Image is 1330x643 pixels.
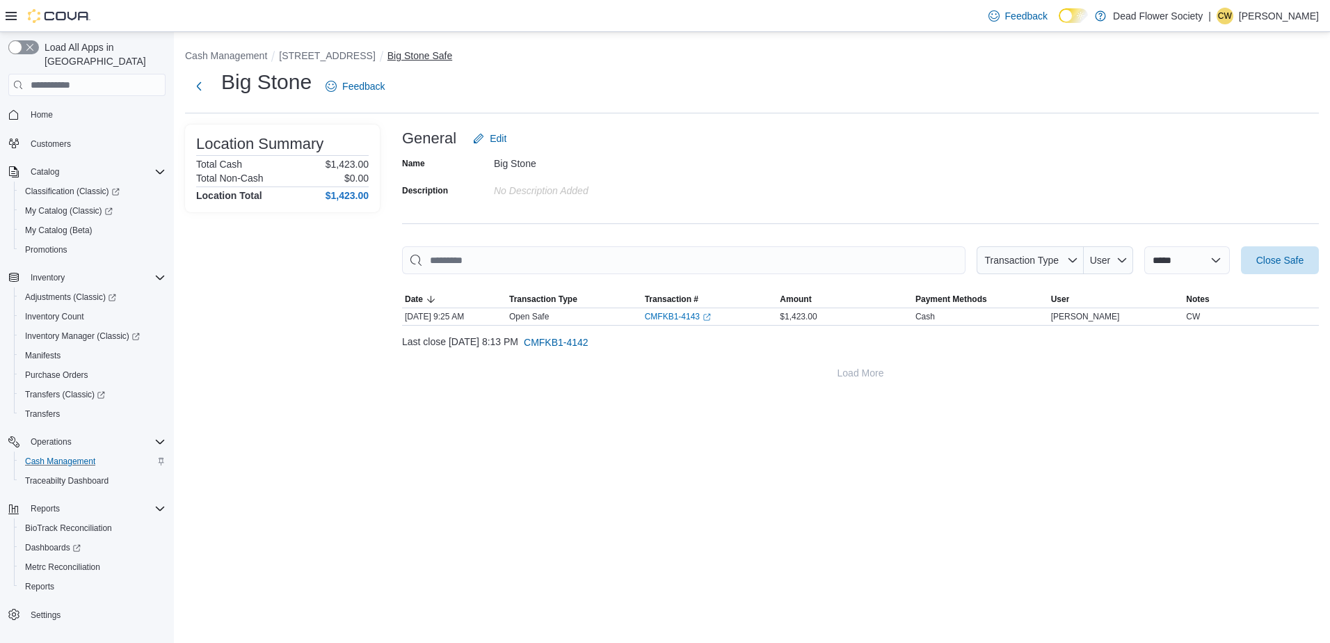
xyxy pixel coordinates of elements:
a: CMFKB1-4143External link [645,311,711,322]
span: My Catalog (Classic) [19,203,166,219]
button: User [1048,291,1184,308]
button: Inventory [3,268,171,287]
p: [PERSON_NAME] [1239,8,1319,24]
a: My Catalog (Beta) [19,222,98,239]
button: Cash Management [14,452,171,471]
span: BioTrack Reconciliation [19,520,166,537]
span: Operations [25,434,166,450]
h3: General [402,130,456,147]
span: Inventory [25,269,166,286]
span: Metrc Reconciliation [19,559,166,575]
a: Reports [19,578,60,595]
span: Adjustments (Classic) [19,289,166,305]
span: Amount [780,294,811,305]
span: Transaction Type [509,294,577,305]
button: My Catalog (Beta) [14,221,171,240]
span: Feedback [1005,9,1048,23]
span: Promotions [19,241,166,258]
span: Home [31,109,53,120]
span: Metrc Reconciliation [25,562,100,573]
button: Operations [3,432,171,452]
button: Amount [777,291,913,308]
h1: Big Stone [221,68,312,96]
p: $0.00 [344,173,369,184]
div: Charles Wampler [1217,8,1233,24]
a: Metrc Reconciliation [19,559,106,575]
button: Cash Management [185,50,267,61]
img: Cova [28,9,90,23]
p: Dead Flower Society [1113,8,1203,24]
span: Load All Apps in [GEOGRAPHIC_DATA] [39,40,166,68]
span: Transaction # [645,294,698,305]
span: Reports [25,581,54,592]
button: Big Stone Safe [387,50,452,61]
div: Last close [DATE] 8:13 PM [402,328,1319,356]
label: Description [402,185,448,196]
span: Traceabilty Dashboard [25,475,109,486]
a: Promotions [19,241,73,258]
a: Inventory Manager (Classic) [19,328,145,344]
span: Notes [1186,294,1209,305]
a: Transfers (Classic) [14,385,171,404]
span: Manifests [19,347,166,364]
span: Reports [19,578,166,595]
span: Load More [838,366,884,380]
p: | [1208,8,1211,24]
span: User [1051,294,1070,305]
button: Load More [402,359,1319,387]
span: Transaction Type [984,255,1059,266]
span: Inventory [31,272,65,283]
span: Feedback [342,79,385,93]
span: Dashboards [25,542,81,553]
p: $1,423.00 [326,159,369,170]
button: Notes [1183,291,1319,308]
a: Manifests [19,347,66,364]
span: Adjustments (Classic) [25,292,116,303]
a: Purchase Orders [19,367,94,383]
span: Reports [25,500,166,517]
span: Reports [31,503,60,514]
button: Inventory [25,269,70,286]
span: Transfers [19,406,166,422]
button: Metrc Reconciliation [14,557,171,577]
span: Home [25,106,166,123]
h6: Total Non-Cash [196,173,264,184]
a: Feedback [983,2,1053,30]
button: Next [185,72,213,100]
button: Operations [25,434,77,450]
span: [PERSON_NAME] [1051,311,1120,322]
span: Classification (Classic) [19,183,166,200]
button: Close Safe [1241,246,1319,274]
button: Edit [467,125,512,152]
a: My Catalog (Classic) [19,203,118,219]
a: Adjustments (Classic) [14,287,171,307]
span: CW [1186,311,1200,322]
span: Payment Methods [915,294,987,305]
a: Dashboards [14,538,171,557]
span: BioTrack Reconciliation [25,523,112,534]
button: Payment Methods [913,291,1048,308]
button: Customers [3,133,171,153]
h4: Location Total [196,190,262,201]
input: This is a search bar. As you type, the results lower in the page will automatically filter. [402,246,966,274]
a: Classification (Classic) [14,182,171,201]
button: Transfers [14,404,171,424]
span: Operations [31,436,72,447]
a: Customers [25,136,77,152]
a: Cash Management [19,453,101,470]
h3: Location Summary [196,136,323,152]
svg: External link [703,313,711,321]
span: Settings [31,610,61,621]
span: Inventory Count [19,308,166,325]
span: CW [1218,8,1232,24]
button: BioTrack Reconciliation [14,518,171,538]
button: Transaction # [642,291,778,308]
a: BioTrack Reconciliation [19,520,118,537]
span: Dark Mode [1059,23,1059,24]
span: Inventory Manager (Classic) [19,328,166,344]
span: Customers [25,134,166,152]
button: Manifests [14,346,171,365]
a: Feedback [320,72,390,100]
button: Transaction Type [977,246,1084,274]
span: Traceabilty Dashboard [19,473,166,489]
